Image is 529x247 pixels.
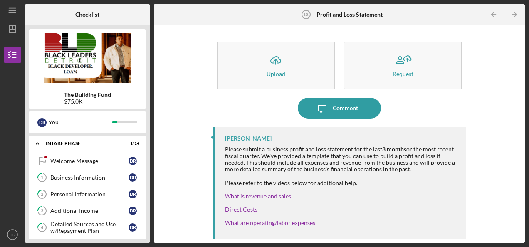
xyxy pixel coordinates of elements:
[64,98,111,105] div: $75.0K
[333,98,358,119] div: Comment
[225,146,458,173] div: Please submit a business profit and loss statement for the last or the most recent fiscal quarter...
[267,71,285,77] div: Upload
[129,207,137,215] div: D R
[10,232,15,237] text: DR
[41,192,43,197] tspan: 2
[33,219,141,236] a: 4Detailed Sources and Use w/Repayment PlanDR
[50,207,129,214] div: Additional Income
[129,157,137,165] div: D R
[37,118,47,127] div: D R
[304,12,309,17] tspan: 18
[217,42,335,89] button: Upload
[41,225,44,230] tspan: 4
[225,206,257,213] a: Direct Costs
[33,169,141,186] a: 1Business InformationDR
[393,71,413,77] div: Request
[50,221,129,234] div: Detailed Sources and Use w/Repayment Plan
[49,115,112,129] div: You
[225,135,272,142] div: [PERSON_NAME]
[50,158,129,164] div: Welcome Message
[225,193,291,200] a: What is revenue and sales
[75,11,99,18] b: Checklist
[298,98,381,119] button: Comment
[50,174,129,181] div: Business Information
[382,146,406,153] strong: 3 months
[124,141,139,146] div: 1 / 14
[33,203,141,219] a: 3Additional IncomeDR
[344,42,462,89] button: Request
[41,175,43,180] tspan: 1
[46,141,119,146] div: Intake Phase
[29,33,146,83] img: Product logo
[316,11,383,18] b: Profit and Loss Statement
[225,219,315,226] a: Share link
[41,208,43,214] tspan: 3
[64,91,111,98] b: The Building Fund
[50,191,129,198] div: Personal Information
[129,173,137,182] div: D R
[129,190,137,198] div: D R
[33,153,141,169] a: Welcome MessageDR
[225,180,458,186] div: Please refer to the videos below for additional help.
[129,223,137,232] div: D R
[4,226,21,243] button: DR
[33,186,141,203] a: 2Personal InformationDR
